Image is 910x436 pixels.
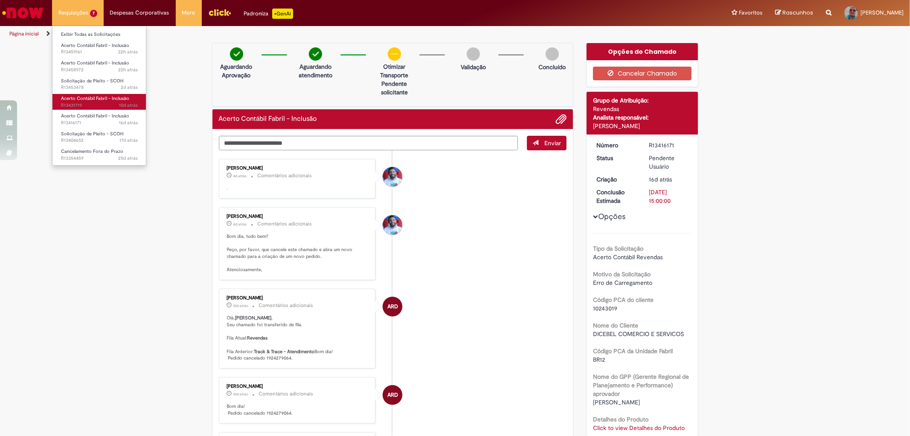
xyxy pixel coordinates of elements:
div: [PERSON_NAME] [227,166,369,171]
a: Aberto R13416171 : Acerto Contábil Fabril - Inclusão [52,111,146,127]
p: Concluído [538,63,566,71]
div: Angelica Ribeiro dos Santos [383,385,402,405]
span: Acerto Contábil Revendas [593,253,663,261]
div: 14/08/2025 08:36:23 [649,175,689,184]
p: . [227,185,369,192]
span: R13453478 [61,84,138,91]
a: Aberto R13404652 : Solicitação de Pleito - SCOH [52,129,146,145]
span: 10d atrás [119,102,138,108]
span: R13459161 [61,49,138,56]
a: Aberto R13354459 : Cancelamento Fora do Prazo [52,147,146,163]
span: Enviar [544,139,561,147]
div: [PERSON_NAME] [227,296,369,301]
time: 12/08/2025 15:43:14 [119,137,138,143]
span: 10243019 [593,304,617,312]
img: check-circle-green.png [230,47,243,61]
span: DICEBEL COMERCIO E SERVICOS [593,330,684,338]
time: 20/08/2025 09:17:46 [233,392,248,397]
time: 14/08/2025 08:36:26 [119,120,138,126]
p: +GenAi [272,9,293,19]
span: 10d atrás [233,303,248,308]
span: Acerto Contábil Fabril - Inclusão [61,113,129,119]
img: img-circle-grey.png [467,47,480,61]
a: Rascunhos [775,9,813,17]
span: 7 [90,10,97,17]
p: Pendente solicitante [374,79,415,97]
img: circle-minus.png [388,47,401,61]
b: Nome do GPP (Gerente Regional de Planejamento e Performance) aprovador [593,373,689,398]
div: R13416171 [649,141,689,149]
a: Página inicial [9,30,39,37]
dt: Criação [590,175,643,184]
p: Otimizar transporte [374,62,415,79]
span: 16d atrás [119,120,138,126]
ul: Trilhas de página [6,26,600,42]
div: Opções do Chamado [587,43,698,60]
span: Acerto Contábil Fabril - Inclusão [61,95,129,102]
span: 22h atrás [118,49,138,55]
span: [PERSON_NAME] [593,398,640,406]
h2: Acerto Contábil Fabril - Inclusão Histórico de tíquete [219,115,317,123]
span: ARD [387,296,398,317]
time: 28/08/2025 16:28:58 [118,49,138,55]
p: Aguardando Aprovação [216,62,257,79]
a: Aberto R13453478 : Solicitação de Pleito - SCOH [52,76,146,92]
span: [PERSON_NAME] [861,9,904,16]
span: R13431719 [61,102,138,109]
div: Revendas [593,105,692,113]
div: [PERSON_NAME] [227,214,369,219]
span: 17d atrás [119,137,138,143]
span: 25d atrás [118,155,138,161]
span: R13458972 [61,67,138,73]
a: Aberto R13431719 : Acerto Contábil Fabril - Inclusão [52,94,146,110]
b: Detalhes do Produto [593,416,648,423]
div: Grupo de Atribuição: [593,96,692,105]
small: Comentários adicionais [258,220,312,228]
time: 27/08/2025 16:14:02 [121,84,138,91]
div: [PERSON_NAME] [227,384,369,389]
p: Olá, , Seu chamado foi transferido de fila. Fila Atual: Fila Anterior: Bom dia! Pedido cancelado ... [227,315,369,362]
time: 20/08/2025 10:55:34 [119,102,138,108]
b: Tipo da Solicitação [593,245,643,252]
span: R13354459 [61,155,138,162]
span: BR12 [593,356,605,363]
p: Validação [461,63,486,71]
b: Revendas [247,335,268,341]
span: 10d atrás [233,392,248,397]
b: Código PCA da Unidade Fabril [593,347,673,355]
div: Padroniza [244,9,293,19]
time: 05/08/2025 10:26:24 [118,155,138,161]
span: Acerto Contábil Fabril - Inclusão [61,42,129,49]
span: Cancelamento Fora do Prazo [61,148,123,155]
span: Solicitação de Pleito - SCOH [61,78,123,84]
img: img-circle-grey.png [546,47,559,61]
img: check-circle-green.png [309,47,322,61]
span: Despesas Corporativas [110,9,169,17]
div: Pendente Usuário [649,154,689,171]
span: Solicitação de Pleito - SCOH [61,131,123,137]
div: Lucas Marques Mesquita [383,215,402,235]
div: Angelica Ribeiro dos Santos [383,297,402,316]
span: Requisições [58,9,88,17]
span: Erro de Carregamento [593,279,652,287]
span: 2d atrás [121,84,138,91]
a: Click to view Detalhes do Produto [593,424,685,432]
div: [DATE] 15:00:00 [649,188,689,205]
a: Aberto R13458972 : Acerto Contábil Fabril - Inclusão [52,59,146,74]
span: Acerto Contábil Fabril - Inclusão [61,60,129,66]
time: 14/08/2025 08:36:23 [649,176,672,183]
span: ARD [387,385,398,405]
p: Bom dia, tudo bem? Peço, por favor, que cancele este chamado e abra um novo chamado para a criaçã... [227,233,369,273]
a: Aberto R13459161 : Acerto Contábil Fabril - Inclusão [52,41,146,57]
time: 20/08/2025 09:17:46 [233,303,248,308]
b: Track & Trace - Atendimento [254,348,315,355]
b: Código PCA do cliente [593,296,654,304]
img: ServiceNow [1,4,45,21]
span: Rascunhos [782,9,813,17]
span: R13416171 [61,120,138,126]
a: Exibir Todas as Solicitações [52,30,146,39]
span: 22h atrás [118,67,138,73]
b: Nome do Cliente [593,322,638,329]
p: Aguardando atendimento [295,62,336,79]
small: Comentários adicionais [258,172,312,179]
